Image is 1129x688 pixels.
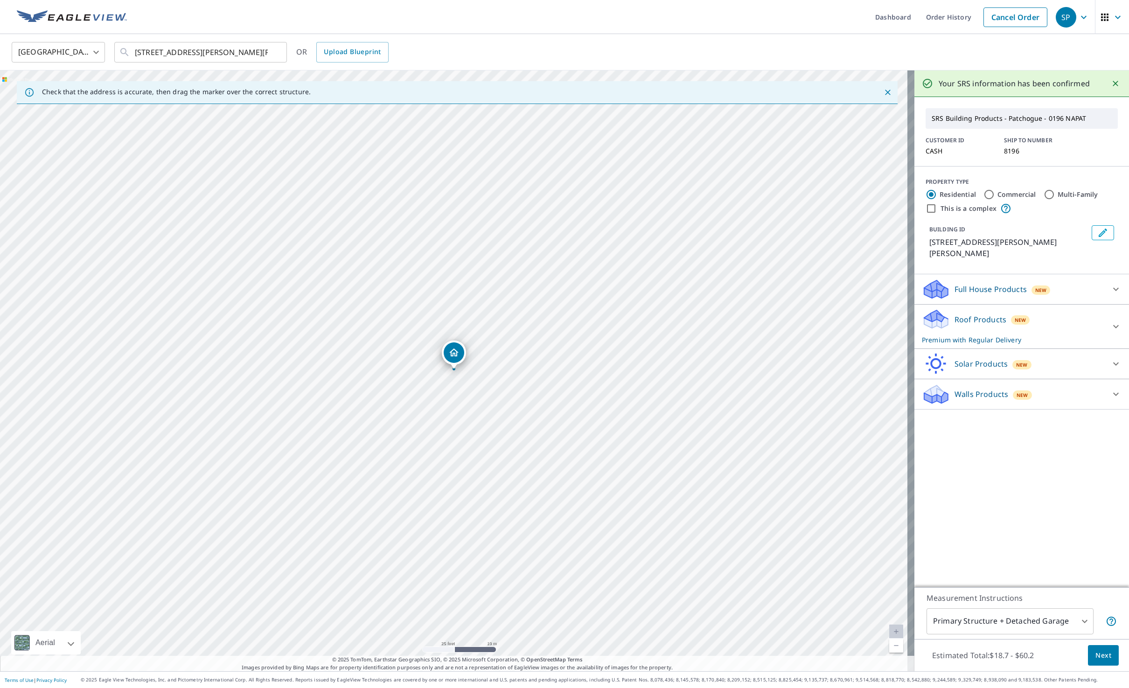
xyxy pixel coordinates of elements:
[17,10,127,24] img: EV Logo
[922,278,1122,300] div: Full House ProductsNew
[1017,391,1028,399] span: New
[922,383,1122,405] div: Walls ProductsNew
[929,225,965,233] p: BUILDING ID
[36,677,67,683] a: Privacy Policy
[5,677,34,683] a: Terms of Use
[997,190,1036,199] label: Commercial
[1088,645,1119,666] button: Next
[955,358,1008,369] p: Solar Products
[1109,77,1122,90] button: Close
[983,7,1047,27] a: Cancel Order
[955,389,1008,400] p: Walls Products
[955,314,1006,325] p: Roof Products
[1058,190,1098,199] label: Multi-Family
[927,608,1094,634] div: Primary Structure + Detached Garage
[1035,286,1047,294] span: New
[922,308,1122,345] div: Roof ProductsNewPremium with Regular Delivery
[882,86,894,98] button: Close
[928,111,1115,126] p: SRS Building Products - Patchogue - 0196 NAPAT
[926,178,1118,186] div: PROPERTY TYPE
[1092,225,1114,240] button: Edit building 1
[33,631,58,654] div: Aerial
[526,656,565,663] a: OpenStreetMap
[1004,147,1071,155] p: 8196
[922,353,1122,375] div: Solar ProductsNew
[332,656,583,664] span: © 2025 TomTom, Earthstar Geographics SIO, © 2025 Microsoft Corporation, ©
[324,46,381,58] span: Upload Blueprint
[1004,136,1071,145] p: SHIP TO NUMBER
[925,645,1041,666] p: Estimated Total: $18.7 - $60.2
[922,335,1105,345] p: Premium with Regular Delivery
[889,639,903,653] a: Current Level 20, Zoom Out
[316,42,388,63] a: Upload Blueprint
[940,190,976,199] label: Residential
[11,631,81,654] div: Aerial
[1015,316,1026,324] span: New
[926,147,993,155] p: CASH
[927,592,1117,604] p: Measurement Instructions
[1056,7,1076,28] div: SP
[442,341,466,369] div: Dropped pin, building 1, Residential property, 380 Knoll Cir East Marion, NY 11939
[941,204,997,213] label: This is a complex
[81,676,1124,683] p: © 2025 Eagle View Technologies, Inc. and Pictometry International Corp. All Rights Reserved. Repo...
[296,42,389,63] div: OR
[42,88,311,96] p: Check that the address is accurate, then drag the marker over the correct structure.
[1095,650,1111,661] span: Next
[1016,361,1028,368] span: New
[5,677,67,683] p: |
[12,39,105,65] div: [GEOGRAPHIC_DATA]
[929,236,1088,259] p: [STREET_ADDRESS][PERSON_NAME][PERSON_NAME]
[955,284,1027,295] p: Full House Products
[135,39,268,65] input: Search by address or latitude-longitude
[1106,616,1117,627] span: Your report will include the primary structure and a detached garage if one exists.
[567,656,583,663] a: Terms
[926,136,993,145] p: CUSTOMER ID
[889,625,903,639] a: Current Level 20, Zoom In Disabled
[939,78,1090,89] p: Your SRS information has been confirmed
